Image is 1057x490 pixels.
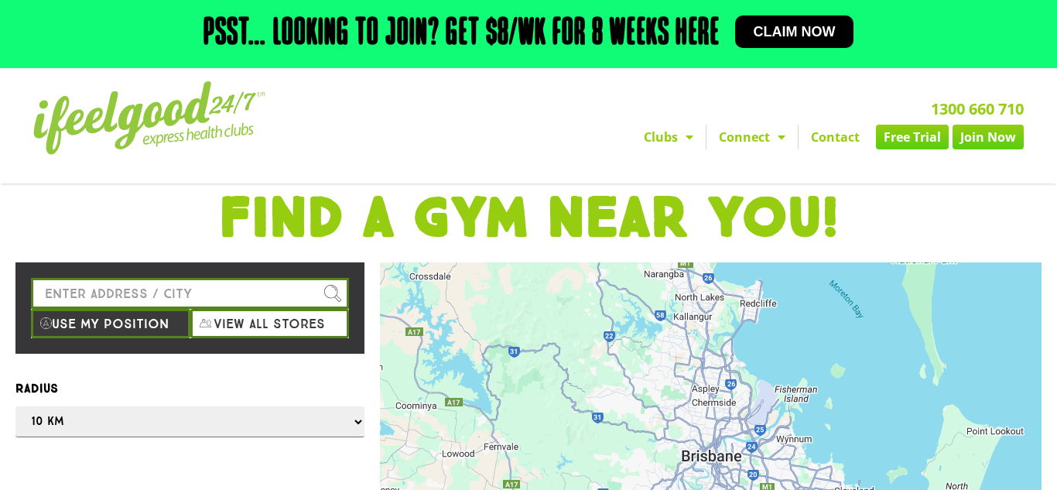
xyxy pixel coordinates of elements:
img: search.svg [324,285,341,302]
h2: Psst… Looking to join? Get $8/wk for 8 weeks here [204,15,720,53]
a: Free Trial [876,125,949,149]
button: Use my position [31,309,190,338]
a: Join Now [953,125,1024,149]
a: Connect [706,125,798,149]
a: Contact [799,125,872,149]
span: Claim now [754,25,836,39]
a: Clubs [631,125,706,149]
button: View all stores [190,309,350,338]
h1: FIND A GYM NEAR YOU! [8,191,1049,247]
label: Radius [15,379,364,399]
a: 1300 660 710 [931,98,1024,119]
nav: Menu [385,125,1024,149]
a: Claim now [735,15,854,48]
